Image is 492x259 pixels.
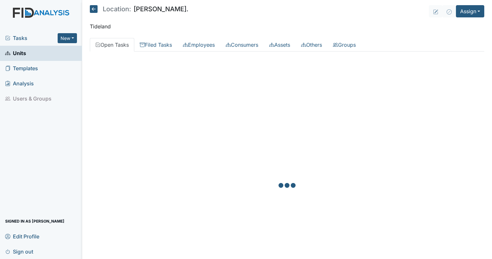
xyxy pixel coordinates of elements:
[456,5,484,17] button: Assign
[5,63,38,73] span: Templates
[5,216,64,226] span: Signed in as [PERSON_NAME]
[264,38,296,52] a: Assets
[58,33,77,43] button: New
[5,231,39,241] span: Edit Profile
[90,38,134,52] a: Open Tasks
[134,38,177,52] a: Filed Tasks
[103,6,131,12] span: Location:
[177,38,220,52] a: Employees
[5,34,58,42] a: Tasks
[5,48,26,58] span: Units
[296,38,327,52] a: Others
[5,246,33,256] span: Sign out
[327,38,361,52] a: Groups
[220,38,264,52] a: Consumers
[90,23,484,30] p: Tideland
[5,79,34,89] span: Analysis
[90,5,188,13] h5: [PERSON_NAME].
